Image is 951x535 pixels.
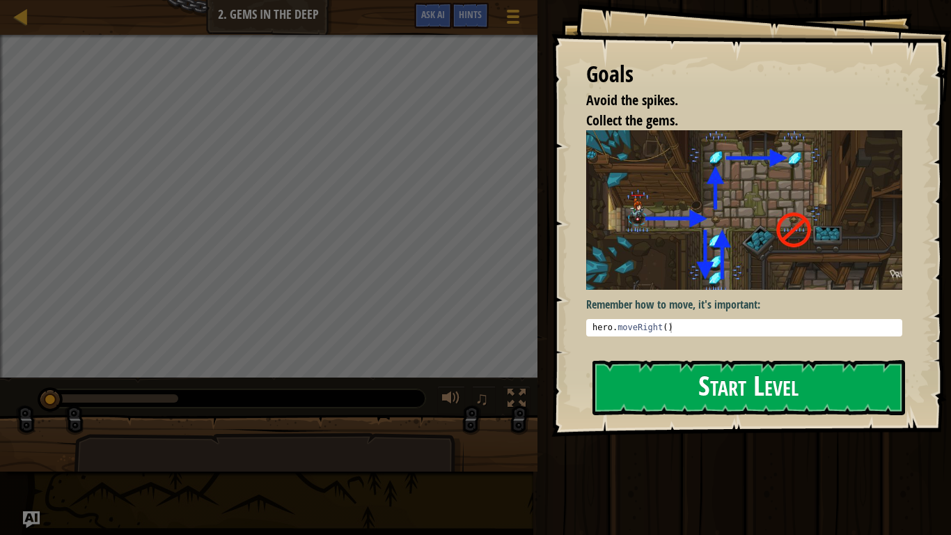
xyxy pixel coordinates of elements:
[23,511,40,528] button: Ask AI
[437,386,465,414] button: Adjust volume
[421,8,445,21] span: Ask AI
[586,111,678,130] span: Collect the gems.
[503,386,530,414] button: Toggle fullscreen
[475,388,489,409] span: ♫
[414,3,452,29] button: Ask AI
[472,386,496,414] button: ♫
[459,8,482,21] span: Hints
[592,360,905,415] button: Start Level
[569,91,899,111] li: Avoid the spikes.
[586,297,902,313] p: Remember how to move, it's important:
[496,3,530,36] button: Show game menu
[586,91,678,109] span: Avoid the spikes.
[569,111,899,131] li: Collect the gems.
[586,130,902,289] img: Gems in the deep
[586,59,902,91] div: Goals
